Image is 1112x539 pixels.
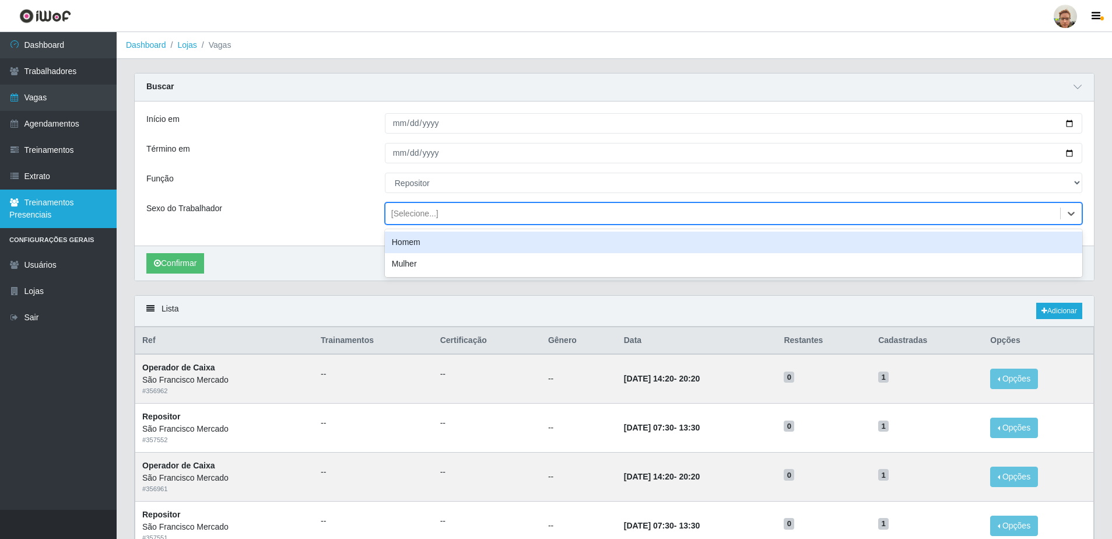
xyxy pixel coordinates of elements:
[135,327,314,355] th: Ref
[440,417,534,429] ul: --
[440,515,534,527] ul: --
[146,173,174,185] label: Função
[197,39,231,51] li: Vagas
[177,40,197,50] a: Lojas
[314,327,433,355] th: Trainamentos
[142,484,307,494] div: # 356961
[440,368,534,380] ul: --
[990,418,1038,438] button: Opções
[385,113,1082,134] input: 00/00/0000
[624,521,700,530] strong: -
[871,327,983,355] th: Cadastradas
[146,82,174,91] strong: Buscar
[321,515,426,527] ul: --
[990,516,1038,536] button: Opções
[878,421,889,432] span: 1
[679,423,700,432] time: 13:30
[990,369,1038,389] button: Opções
[679,472,700,481] time: 20:20
[784,469,794,481] span: 0
[385,232,1082,253] div: Homem
[541,404,617,453] td: --
[878,518,889,530] span: 1
[878,372,889,383] span: 1
[142,412,180,421] strong: Repositor
[541,354,617,403] td: --
[321,466,426,478] ul: --
[784,421,794,432] span: 0
[321,417,426,429] ul: --
[784,518,794,530] span: 0
[19,9,71,23] img: CoreUI Logo
[624,423,700,432] strong: -
[135,296,1094,327] div: Lista
[385,143,1082,163] input: 00/00/0000
[784,372,794,383] span: 0
[440,466,534,478] ul: --
[321,368,426,380] ul: --
[142,363,215,372] strong: Operador de Caixa
[541,452,617,501] td: --
[983,327,1093,355] th: Opções
[142,386,307,396] div: # 356962
[142,510,180,519] strong: Repositor
[617,327,777,355] th: Data
[146,253,204,274] button: Confirmar
[117,32,1112,59] nav: breadcrumb
[126,40,166,50] a: Dashboard
[777,327,871,355] th: Restantes
[624,521,674,530] time: [DATE] 07:30
[990,467,1038,487] button: Opções
[142,423,307,435] div: São Francisco Mercado
[142,435,307,445] div: # 357552
[142,461,215,470] strong: Operador de Caixa
[1036,303,1082,319] a: Adicionar
[624,374,674,383] time: [DATE] 14:20
[878,469,889,481] span: 1
[624,472,674,481] time: [DATE] 14:20
[146,143,190,155] label: Término em
[624,472,700,481] strong: -
[624,374,700,383] strong: -
[146,113,180,125] label: Início em
[146,202,222,215] label: Sexo do Trabalhador
[142,521,307,533] div: São Francisco Mercado
[391,208,439,220] div: [Selecione...]
[142,472,307,484] div: São Francisco Mercado
[142,374,307,386] div: São Francisco Mercado
[624,423,674,432] time: [DATE] 07:30
[433,327,541,355] th: Certificação
[541,327,617,355] th: Gênero
[385,253,1082,275] div: Mulher
[679,521,700,530] time: 13:30
[679,374,700,383] time: 20:20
